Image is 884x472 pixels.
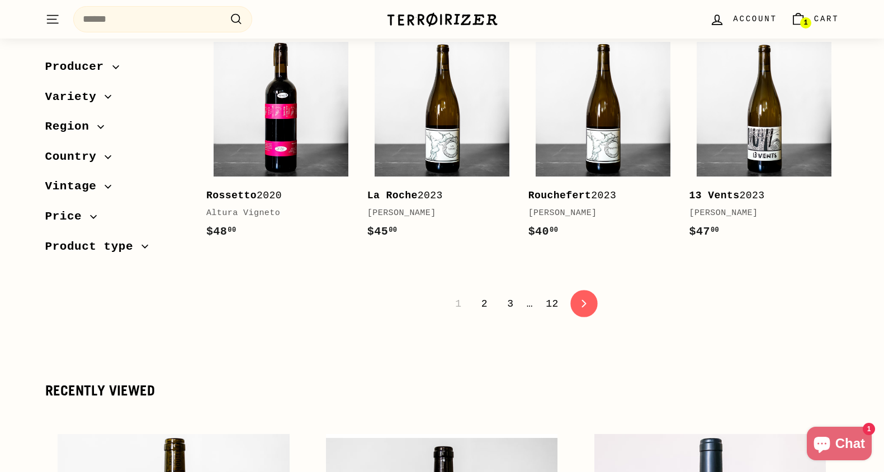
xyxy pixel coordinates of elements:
div: 2020 [206,188,345,204]
button: Vintage [45,174,188,204]
button: Product type [45,235,188,265]
inbox-online-store-chat: Shopify online store chat [803,427,875,463]
button: Variety [45,85,188,115]
div: 2023 [528,188,667,204]
span: Product type [45,237,142,256]
b: Rouchefert [528,190,592,201]
span: Price [45,207,91,226]
span: Producer [45,58,112,77]
sup: 00 [711,226,719,234]
b: La Roche [367,190,418,201]
span: 1 [448,294,468,313]
button: Country [45,145,188,175]
span: $48 [206,225,237,238]
sup: 00 [550,226,558,234]
span: Country [45,147,105,166]
span: 1 [803,19,807,27]
span: Variety [45,88,105,107]
span: $45 [367,225,398,238]
span: $40 [528,225,559,238]
button: Region [45,115,188,145]
div: [PERSON_NAME] [689,207,828,220]
span: $47 [689,225,720,238]
a: Rouchefert2023[PERSON_NAME] [528,35,678,252]
a: 12 [539,294,565,313]
div: Altura Vigneto [206,207,345,220]
span: … [527,299,533,309]
div: 2023 [367,188,506,204]
b: Rossetto [206,190,257,201]
a: La Roche2023[PERSON_NAME] [367,35,517,252]
span: Account [733,13,777,25]
span: Cart [814,13,839,25]
div: [PERSON_NAME] [528,207,667,220]
a: Account [703,3,783,36]
a: 3 [500,294,520,313]
sup: 00 [389,226,397,234]
a: 13 Vents2023[PERSON_NAME] [689,35,839,252]
div: 2023 [689,188,828,204]
div: Recently viewed [45,383,839,399]
div: [PERSON_NAME] [367,207,506,220]
button: Producer [45,55,188,85]
button: Price [45,204,188,235]
a: Cart [784,3,846,36]
sup: 00 [228,226,236,234]
span: Region [45,117,98,136]
a: 2 [475,294,494,313]
a: Rossetto2020Altura Vigneto [206,35,356,252]
b: 13 Vents [689,190,740,201]
span: Vintage [45,177,105,196]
